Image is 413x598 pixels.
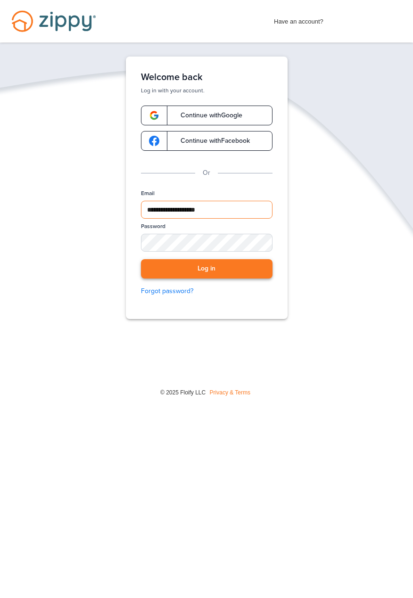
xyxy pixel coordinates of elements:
[141,189,155,197] label: Email
[160,389,206,396] span: © 2025 Floify LLC
[141,131,273,151] a: google-logoContinue withFacebook
[149,136,159,146] img: google-logo
[203,168,210,178] p: Or
[274,12,323,27] span: Have an account?
[141,87,273,94] p: Log in with your account.
[171,138,250,144] span: Continue with Facebook
[141,222,165,230] label: Password
[141,286,273,296] a: Forgot password?
[141,106,273,125] a: google-logoContinue withGoogle
[141,259,273,279] button: Log in
[149,110,159,121] img: google-logo
[141,201,273,219] input: Email
[141,72,273,83] h1: Welcome back
[141,234,273,252] input: Password
[171,112,242,119] span: Continue with Google
[210,389,250,396] a: Privacy & Terms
